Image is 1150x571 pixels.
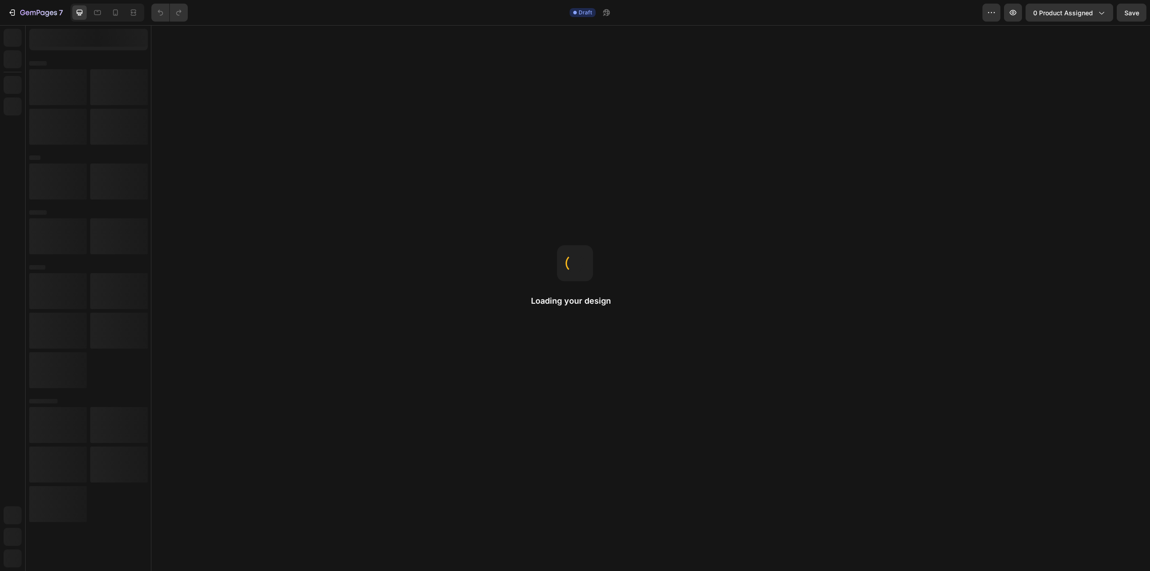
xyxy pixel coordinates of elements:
h2: Loading your design [531,296,619,306]
span: Save [1124,9,1139,17]
button: Save [1117,4,1146,22]
button: 0 product assigned [1026,4,1113,22]
button: 7 [4,4,67,22]
p: 7 [59,7,63,18]
span: Draft [579,9,592,17]
div: Undo/Redo [151,4,188,22]
span: 0 product assigned [1033,8,1093,18]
